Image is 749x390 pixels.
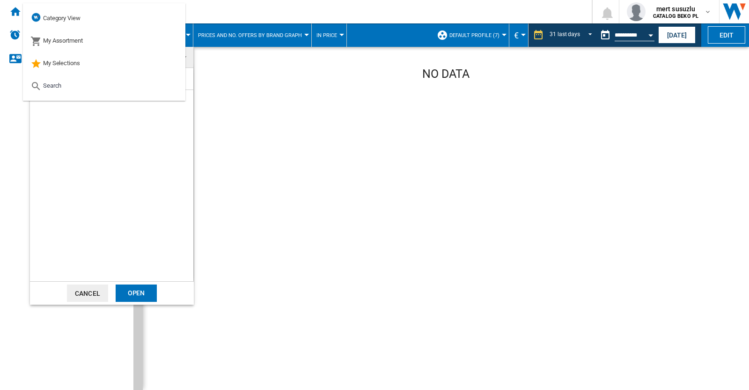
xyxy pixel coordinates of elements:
[116,285,157,302] div: Open
[67,285,108,302] button: Cancel
[30,12,42,23] img: wiser-icon-blue.png
[43,37,83,44] span: My Assortment
[43,60,80,67] span: My Selections
[43,15,81,22] span: Category View
[43,82,61,89] span: Search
